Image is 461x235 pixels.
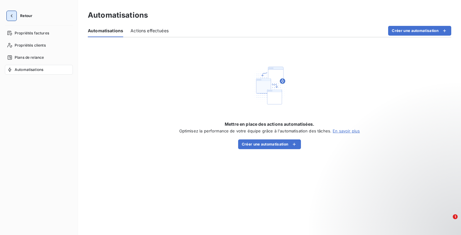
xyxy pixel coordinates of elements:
[238,139,301,149] button: Créer une automatisation
[5,28,73,38] a: Propriétés factures
[20,14,32,18] span: Retour
[440,214,455,229] iframe: Intercom live chat
[453,214,458,219] span: 1
[15,30,49,36] span: Propriétés factures
[5,65,73,75] a: Automatisations
[179,128,332,133] span: Optimisez la performance de votre équipe grâce à l'automatisation des tâches.
[130,28,169,34] span: Actions effectuées
[250,66,289,105] img: Empty state
[388,26,451,36] button: Créer une automatisation
[88,10,148,21] h3: Automatisations
[15,67,43,72] span: Automatisations
[333,128,360,133] a: En savoir plus
[5,11,37,21] button: Retour
[15,43,46,48] span: Propriétés clients
[88,28,123,34] span: Automatisations
[339,176,461,219] iframe: Intercom notifications message
[15,55,44,60] span: Plans de relance
[225,121,314,127] span: Mettre en place des actions automatisées.
[5,40,73,50] a: Propriétés clients
[5,53,73,62] a: Plans de relance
